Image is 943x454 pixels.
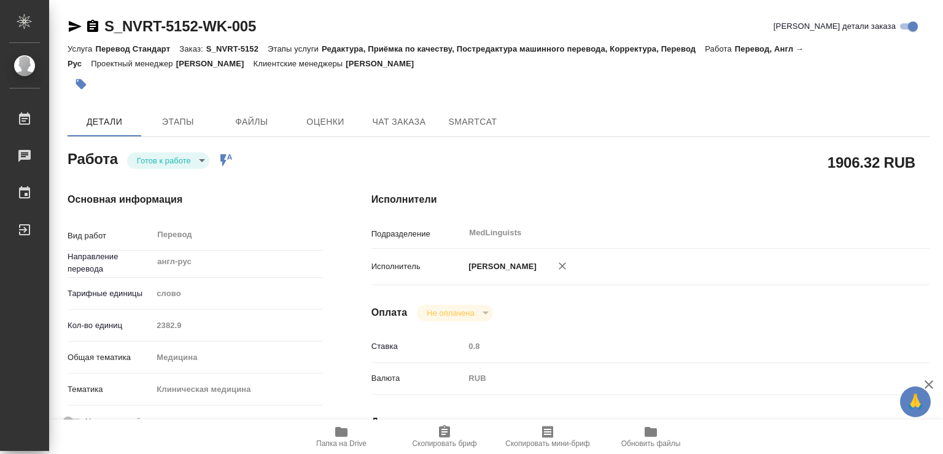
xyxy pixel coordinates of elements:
[464,260,537,273] p: [PERSON_NAME]
[316,439,367,448] span: Папка на Drive
[423,308,478,318] button: Не оплачена
[322,44,705,53] p: Редактура, Приёмка по качеству, Постредактура машинного перевода, Корректура, Перевод
[464,337,883,355] input: Пустое поле
[371,415,929,429] h4: Дополнительно
[905,389,926,415] span: 🙏
[505,439,589,448] span: Скопировать мини-бриф
[68,383,152,396] p: Тематика
[68,147,118,169] h2: Работа
[68,192,322,207] h4: Основная информация
[206,44,268,53] p: S_NVRT-5152
[68,288,152,300] p: Тарифные единицы
[828,152,915,173] h2: 1906.32 RUB
[85,19,100,34] button: Скопировать ссылку
[621,439,681,448] span: Обновить файлы
[68,44,95,53] p: Услуга
[705,44,735,53] p: Работа
[68,230,152,242] p: Вид работ
[371,228,465,240] p: Подразделение
[549,252,576,280] button: Удалить исполнителя
[268,44,322,53] p: Этапы услуги
[176,59,254,68] p: [PERSON_NAME]
[152,379,322,400] div: Клиническая медицина
[370,114,429,130] span: Чат заказа
[127,152,209,169] div: Готов к работе
[371,372,465,385] p: Валюта
[85,415,163,428] span: Нотариальный заказ
[149,114,208,130] span: Этапы
[371,192,929,207] h4: Исполнители
[599,420,702,454] button: Обновить файлы
[68,351,152,364] p: Общая тематика
[104,18,256,34] a: S_NVRT-5152-WK-005
[443,114,502,130] span: SmartCat
[68,319,152,332] p: Кол-во единиц
[417,305,492,321] div: Готов к работе
[496,420,599,454] button: Скопировать мини-бриф
[152,283,322,304] div: слово
[91,59,176,68] p: Проектный менеджер
[68,19,82,34] button: Скопировать ссылку для ЯМессенджера
[393,420,496,454] button: Скопировать бриф
[95,44,179,53] p: Перевод Стандарт
[346,59,423,68] p: [PERSON_NAME]
[68,251,152,275] p: Направление перевода
[774,20,896,33] span: [PERSON_NAME] детали заказа
[371,305,408,320] h4: Оплата
[68,71,95,98] button: Добавить тэг
[371,340,465,353] p: Ставка
[133,155,195,166] button: Готов к работе
[296,114,355,130] span: Оценки
[152,347,322,368] div: Медицина
[179,44,206,53] p: Заказ:
[464,368,883,389] div: RUB
[222,114,281,130] span: Файлы
[152,316,322,334] input: Пустое поле
[900,386,931,417] button: 🙏
[75,114,134,130] span: Детали
[412,439,476,448] span: Скопировать бриф
[290,420,393,454] button: Папка на Drive
[371,260,465,273] p: Исполнитель
[254,59,346,68] p: Клиентские менеджеры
